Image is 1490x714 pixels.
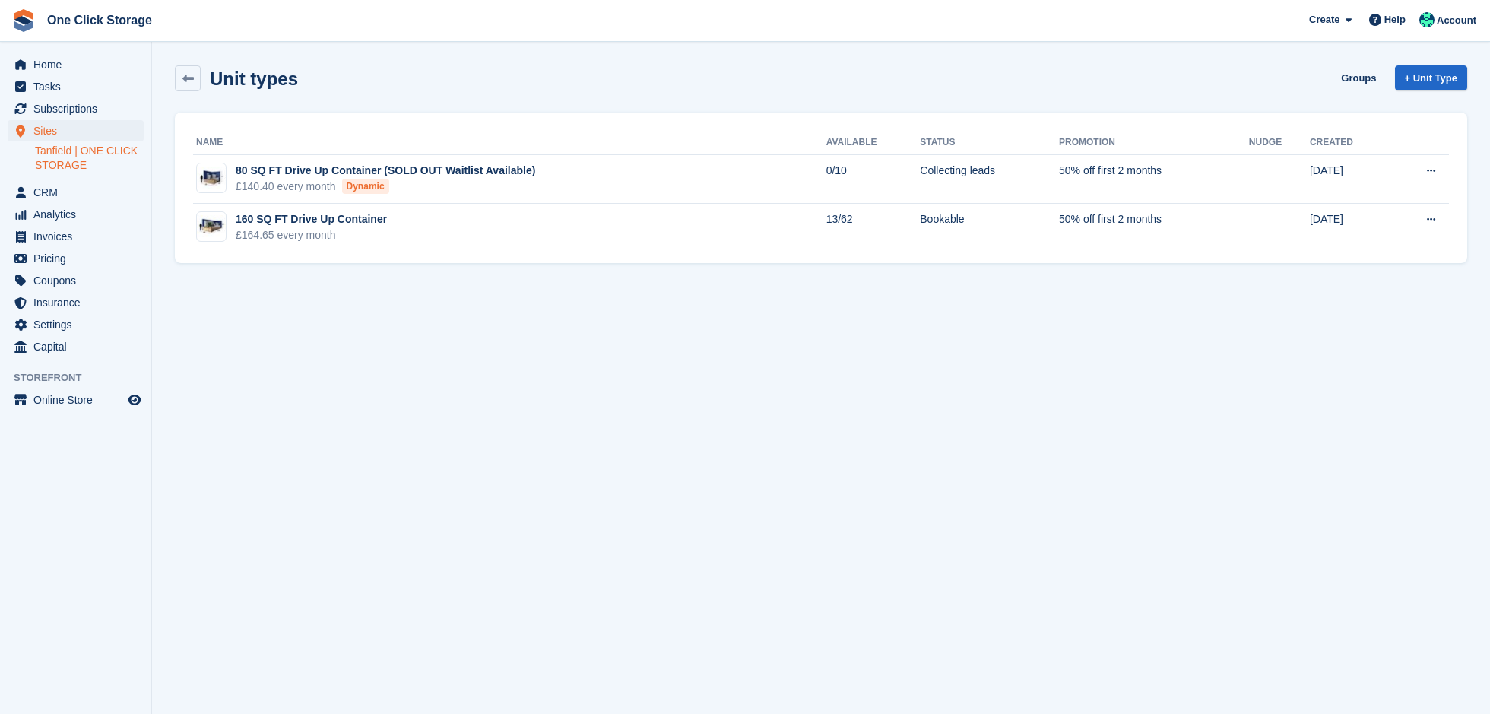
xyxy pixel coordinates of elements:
a: menu [8,248,144,269]
span: Online Store [33,389,125,411]
a: menu [8,270,144,291]
img: 10-ft-container.jpg [197,167,226,189]
div: 160 SQ FT Drive Up Container [236,211,387,227]
div: £140.40 every month [236,179,535,195]
img: stora-icon-8386f47178a22dfd0bd8f6a31ec36ba5ce8667c1dd55bd0f319d3a0aa187defe.svg [12,9,35,32]
h2: Unit types [210,68,298,89]
th: Promotion [1059,131,1249,155]
span: Subscriptions [33,98,125,119]
a: + Unit Type [1395,65,1467,90]
span: Tasks [33,76,125,97]
span: Help [1384,12,1406,27]
span: Create [1309,12,1339,27]
a: One Click Storage [41,8,158,33]
a: Preview store [125,391,144,409]
span: Settings [33,314,125,335]
a: menu [8,120,144,141]
a: menu [8,389,144,411]
span: Invoices [33,226,125,247]
td: Collecting leads [920,155,1059,204]
span: CRM [33,182,125,203]
th: Status [920,131,1059,155]
a: menu [8,182,144,203]
td: 13/62 [826,204,921,252]
a: menu [8,292,144,313]
img: 20-ft-container%20(43).jpg [197,215,226,237]
span: Pricing [33,248,125,269]
img: Katy Forster [1419,12,1435,27]
a: Tanfield | ONE CLICK STORAGE [35,144,144,173]
a: menu [8,336,144,357]
th: Name [193,131,826,155]
div: £164.65 every month [236,227,387,243]
span: Insurance [33,292,125,313]
td: [DATE] [1310,204,1390,252]
div: Dynamic [342,179,389,194]
span: Account [1437,13,1476,28]
div: 80 SQ FT Drive Up Container (SOLD OUT Waitlist Available) [236,163,535,179]
a: menu [8,98,144,119]
span: Storefront [14,370,151,386]
a: Groups [1335,65,1382,90]
a: menu [8,226,144,247]
span: Sites [33,120,125,141]
td: 50% off first 2 months [1059,204,1249,252]
td: 0/10 [826,155,921,204]
a: menu [8,204,144,225]
th: Available [826,131,921,155]
span: Capital [33,336,125,357]
td: 50% off first 2 months [1059,155,1249,204]
span: Home [33,54,125,75]
a: menu [8,76,144,97]
td: [DATE] [1310,155,1390,204]
a: menu [8,314,144,335]
span: Coupons [33,270,125,291]
a: menu [8,54,144,75]
span: Analytics [33,204,125,225]
th: Created [1310,131,1390,155]
th: Nudge [1249,131,1310,155]
td: Bookable [920,204,1059,252]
